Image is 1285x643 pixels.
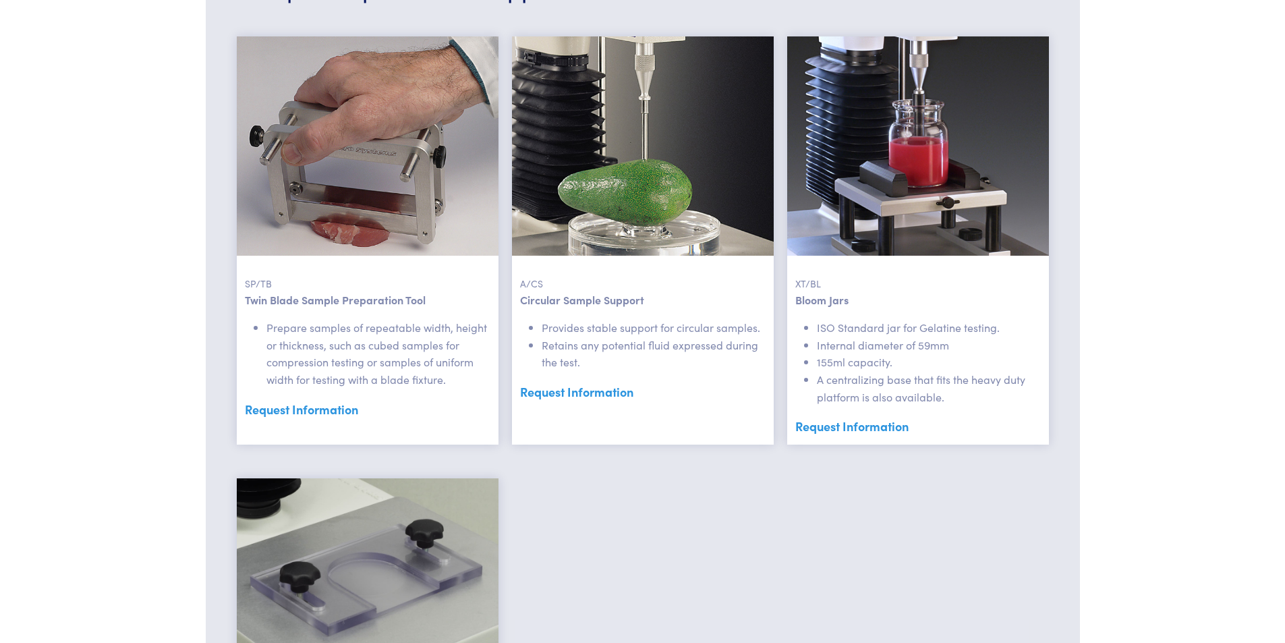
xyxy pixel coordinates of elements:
[542,319,766,337] li: Provides stable support for circular samples.
[245,399,490,420] a: Request Information
[542,337,766,371] li: Retains any potential fluid expressed during the test.
[787,36,1049,256] img: hardware-bloom-jar.jpg
[520,382,766,402] a: Request Information
[245,291,490,309] p: Twin Blade Sample Preparation Tool
[237,36,498,256] img: hardware-twin-blade-prep-tool.jpg
[795,256,1041,291] p: XT/BL
[817,319,1041,337] li: ISO Standard jar for Gelatine testing.
[817,371,1041,406] li: A centralizing base that fits the heavy duty platform is also available.
[817,337,1041,354] li: Internal diameter of 59mm
[245,256,490,291] p: SP/TB
[520,291,766,309] p: Circular Sample Support
[795,416,1041,437] a: Request Information
[266,319,490,388] li: Prepare samples of repeatable width, height or thickness, such as cubed samples for compression t...
[795,291,1041,309] p: Bloom Jars
[817,354,1041,371] li: 155ml capacity.
[512,36,774,256] img: hardware-circular-support.jpg
[520,256,766,291] p: A/CS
